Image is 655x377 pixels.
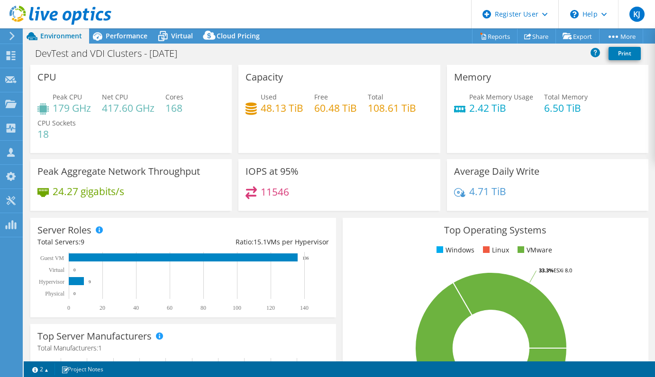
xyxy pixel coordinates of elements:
span: Total [368,92,383,101]
h4: 18 [37,129,76,139]
li: Linux [481,245,509,255]
a: Export [555,29,600,44]
span: KJ [629,7,645,22]
a: Reports [472,29,518,44]
text: 100 [233,305,241,311]
span: Peak CPU [53,92,82,101]
text: 80 [200,305,206,311]
text: 0 [67,305,70,311]
text: 60 [167,305,173,311]
h1: DevTest and VDI Clusters - [DATE] [31,48,192,59]
text: 0 [73,268,76,272]
text: 9 [89,279,91,284]
h3: Top Operating Systems [350,225,641,235]
text: Guest VM [40,255,64,261]
h3: Average Daily Write [454,166,539,177]
span: CPU Sockets [37,118,76,127]
span: 1 [98,343,102,352]
span: Cloud Pricing [217,31,260,40]
h4: 168 [165,103,183,113]
h4: 108.61 TiB [368,103,416,113]
text: Hypervisor [39,278,64,285]
a: Project Notes [55,363,110,375]
text: 140 [300,305,309,311]
h4: 60.48 TiB [314,103,357,113]
h4: 2.42 TiB [469,103,533,113]
span: Net CPU [102,92,128,101]
a: 2 [26,363,55,375]
h4: 4.71 TiB [469,186,506,197]
h3: IOPS at 95% [246,166,299,177]
div: Ratio: VMs per Hypervisor [183,237,328,247]
a: More [599,29,643,44]
h4: 179 GHz [53,103,91,113]
li: Windows [434,245,474,255]
text: 136 [302,256,309,260]
tspan: ESXi 8.0 [554,267,572,274]
h4: 24.27 gigabits/s [53,186,124,197]
span: Performance [106,31,147,40]
h4: 11546 [261,187,289,197]
span: Peak Memory Usage [469,92,533,101]
text: 40 [133,305,139,311]
text: 120 [266,305,275,311]
h3: Memory [454,72,491,82]
text: Physical [45,290,64,297]
tspan: 33.3% [539,267,554,274]
h4: 48.13 TiB [261,103,303,113]
a: Print [609,47,641,60]
span: 15.1 [254,237,267,246]
text: Virtual [49,267,65,273]
h3: Server Roles [37,225,91,235]
h4: 6.50 TiB [544,103,588,113]
span: 9 [81,237,84,246]
h4: Total Manufacturers: [37,343,329,353]
span: Used [261,92,277,101]
h3: Top Server Manufacturers [37,331,152,341]
h4: 417.60 GHz [102,103,155,113]
span: Cores [165,92,183,101]
h3: CPU [37,72,56,82]
h3: Peak Aggregate Network Throughput [37,166,200,177]
text: 0 [73,291,76,296]
span: Virtual [171,31,193,40]
h3: Capacity [246,72,283,82]
a: Share [517,29,556,44]
span: Free [314,92,328,101]
span: Total Memory [544,92,588,101]
div: Total Servers: [37,237,183,247]
svg: \n [570,10,579,18]
text: 20 [100,305,105,311]
span: Environment [40,31,82,40]
li: VMware [515,245,552,255]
